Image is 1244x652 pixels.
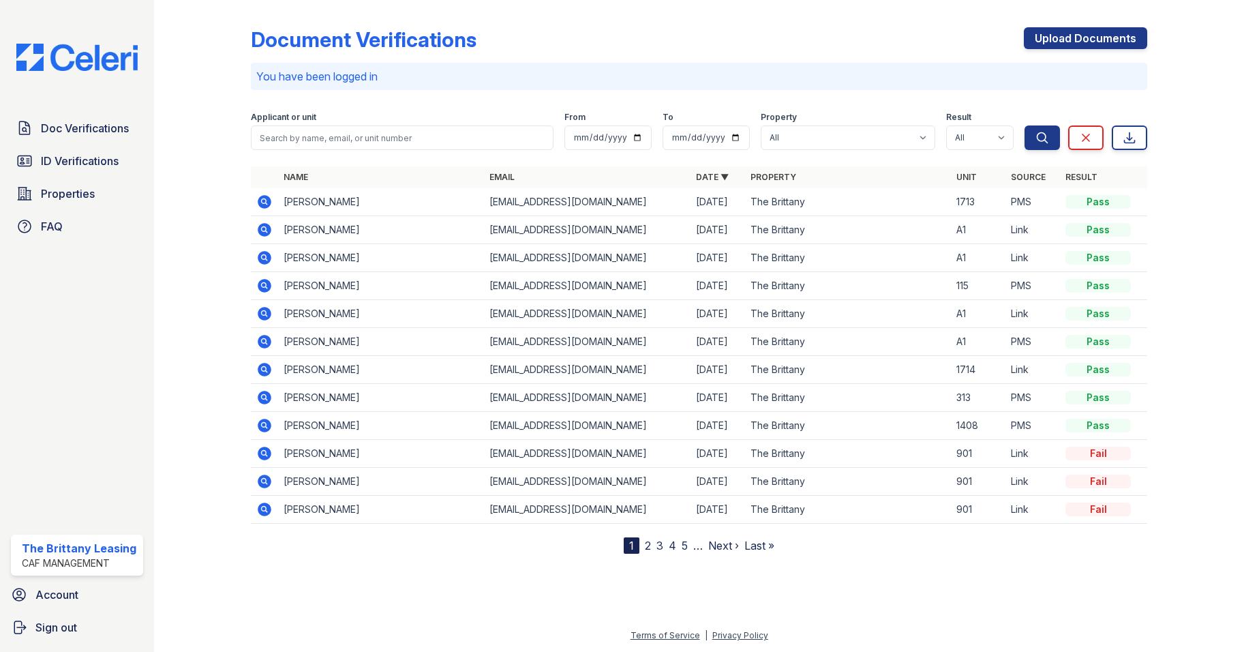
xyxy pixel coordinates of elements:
[1005,216,1060,244] td: Link
[1065,195,1131,209] div: Pass
[951,188,1005,216] td: 1713
[22,557,136,570] div: CAF Management
[1065,279,1131,293] div: Pass
[1005,188,1060,216] td: PMS
[35,619,77,636] span: Sign out
[484,300,691,328] td: [EMAIL_ADDRESS][DOMAIN_NAME]
[951,300,1005,328] td: A1
[5,44,149,71] img: CE_Logo_Blue-a8612792a0a2168367f1c8372b55b34899dd931a85d93a1a3d3e32e68fde9ad4.png
[1065,475,1131,488] div: Fail
[256,68,1142,85] p: You have been logged in
[691,412,745,440] td: [DATE]
[278,440,485,468] td: [PERSON_NAME]
[251,125,554,150] input: Search by name, email, or unit number
[484,356,691,384] td: [EMAIL_ADDRESS][DOMAIN_NAME]
[484,328,691,356] td: [EMAIL_ADDRESS][DOMAIN_NAME]
[946,112,971,123] label: Result
[645,539,651,552] a: 2
[564,112,586,123] label: From
[1005,272,1060,300] td: PMS
[624,537,639,554] div: 1
[691,384,745,412] td: [DATE]
[705,630,708,640] div: |
[745,244,952,272] td: The Brittany
[951,468,1005,496] td: 901
[745,468,952,496] td: The Brittany
[284,172,308,182] a: Name
[1005,328,1060,356] td: PMS
[1011,172,1046,182] a: Source
[41,120,129,136] span: Doc Verifications
[951,216,1005,244] td: A1
[1024,27,1147,49] a: Upload Documents
[1005,300,1060,328] td: Link
[22,540,136,557] div: The Brittany Leasing
[278,412,485,440] td: [PERSON_NAME]
[278,328,485,356] td: [PERSON_NAME]
[691,244,745,272] td: [DATE]
[11,147,143,175] a: ID Verifications
[278,272,485,300] td: [PERSON_NAME]
[1005,356,1060,384] td: Link
[484,188,691,216] td: [EMAIL_ADDRESS][DOMAIN_NAME]
[691,468,745,496] td: [DATE]
[484,216,691,244] td: [EMAIL_ADDRESS][DOMAIN_NAME]
[951,496,1005,524] td: 901
[1065,172,1097,182] a: Result
[745,412,952,440] td: The Brittany
[669,539,676,552] a: 4
[744,539,774,552] a: Last »
[951,384,1005,412] td: 313
[631,630,700,640] a: Terms of Service
[11,213,143,240] a: FAQ
[1005,468,1060,496] td: Link
[951,244,1005,272] td: A1
[35,587,78,603] span: Account
[1005,440,1060,468] td: Link
[691,440,745,468] td: [DATE]
[1005,496,1060,524] td: Link
[251,27,476,52] div: Document Verifications
[761,112,797,123] label: Property
[712,630,768,640] a: Privacy Policy
[691,272,745,300] td: [DATE]
[278,188,485,216] td: [PERSON_NAME]
[1065,223,1131,237] div: Pass
[41,218,63,235] span: FAQ
[484,244,691,272] td: [EMAIL_ADDRESS][DOMAIN_NAME]
[11,180,143,207] a: Properties
[745,384,952,412] td: The Brittany
[1005,412,1060,440] td: PMS
[691,356,745,384] td: [DATE]
[1065,419,1131,432] div: Pass
[693,537,703,554] span: …
[951,356,1005,384] td: 1714
[745,216,952,244] td: The Brittany
[1005,244,1060,272] td: Link
[484,496,691,524] td: [EMAIL_ADDRESS][DOMAIN_NAME]
[5,581,149,608] a: Account
[1005,384,1060,412] td: PMS
[1065,503,1131,516] div: Fail
[1065,447,1131,460] div: Fail
[41,153,119,169] span: ID Verifications
[278,356,485,384] td: [PERSON_NAME]
[691,216,745,244] td: [DATE]
[696,172,729,182] a: Date ▼
[278,300,485,328] td: [PERSON_NAME]
[745,356,952,384] td: The Brittany
[691,328,745,356] td: [DATE]
[745,272,952,300] td: The Brittany
[708,539,739,552] a: Next ›
[691,300,745,328] td: [DATE]
[951,412,1005,440] td: 1408
[956,172,977,182] a: Unit
[691,188,745,216] td: [DATE]
[278,468,485,496] td: [PERSON_NAME]
[278,496,485,524] td: [PERSON_NAME]
[5,614,149,641] a: Sign out
[682,539,688,552] a: 5
[278,384,485,412] td: [PERSON_NAME]
[278,244,485,272] td: [PERSON_NAME]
